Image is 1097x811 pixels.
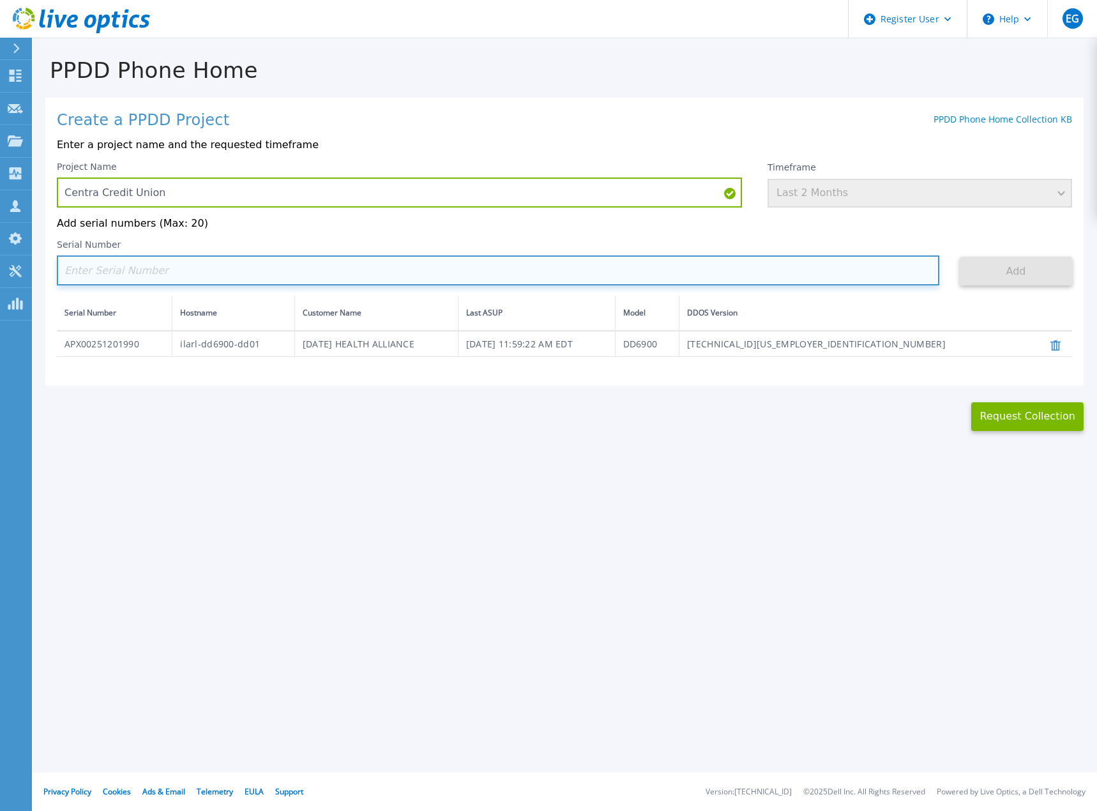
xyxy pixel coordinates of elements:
[458,331,615,357] td: [DATE] 11:59:22 AM EDT
[57,331,172,357] td: APX00251201990
[43,786,91,797] a: Privacy Policy
[458,296,615,331] th: Last ASUP
[960,257,1072,285] button: Add
[934,113,1072,125] a: PPDD Phone Home Collection KB
[1066,13,1079,24] span: EG
[57,139,1072,151] p: Enter a project name and the requested timeframe
[294,331,458,357] td: [DATE] HEALTH ALLIANCE
[57,162,117,171] label: Project Name
[294,296,458,331] th: Customer Name
[768,162,816,172] label: Timeframe
[245,786,264,797] a: EULA
[275,786,303,797] a: Support
[172,331,295,357] td: ilarl-dd6900-dd01
[679,331,1030,357] td: [TECHNICAL_ID][US_EMPLOYER_IDENTIFICATION_NUMBER]
[615,331,679,357] td: DD6900
[615,296,679,331] th: Model
[706,788,792,796] li: Version: [TECHNICAL_ID]
[57,112,229,130] h1: Create a PPDD Project
[197,786,233,797] a: Telemetry
[971,402,1084,431] button: Request Collection
[803,788,925,796] li: © 2025 Dell Inc. All Rights Reserved
[679,296,1030,331] th: DDOS Version
[57,218,1072,229] p: Add serial numbers (Max: 20)
[937,788,1086,796] li: Powered by Live Optics, a Dell Technology
[57,240,121,249] label: Serial Number
[57,178,742,208] input: Enter Project Name
[57,296,172,331] th: Serial Number
[172,296,295,331] th: Hostname
[103,786,131,797] a: Cookies
[57,255,939,285] input: Enter Serial Number
[142,786,185,797] a: Ads & Email
[32,58,1097,83] h1: PPDD Phone Home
